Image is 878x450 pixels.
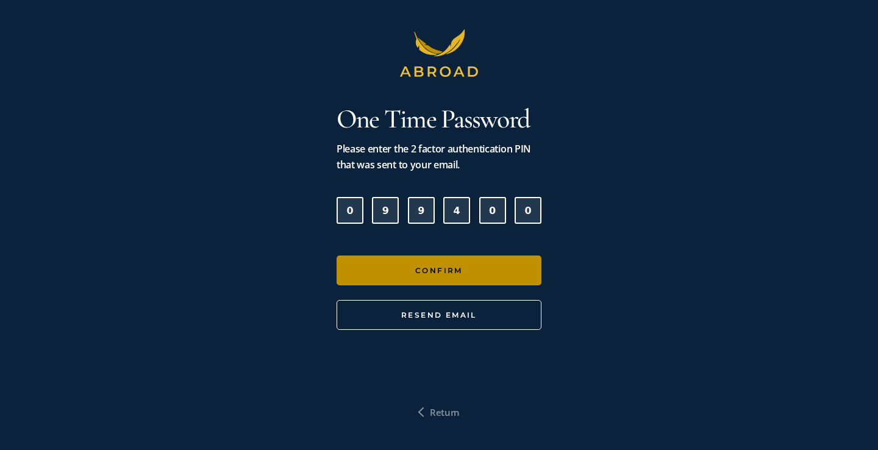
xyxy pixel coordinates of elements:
div: Please enter the 2 factor authentication PIN that was sent to your email. [337,141,541,173]
input: Digit 2 [372,197,399,224]
img: header logo [395,29,484,82]
input: Please enter verification code. Digit 1 [337,197,363,224]
button: Confirm [337,255,541,285]
h1: One Time Password [337,102,541,136]
input: Digit 5 [479,197,506,224]
span: Return [430,404,460,420]
a: Return [418,404,460,420]
button: Resend Email [337,300,541,330]
input: Digit 6 [515,197,541,224]
input: Digit 4 [443,197,470,224]
input: Digit 3 [408,197,435,224]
